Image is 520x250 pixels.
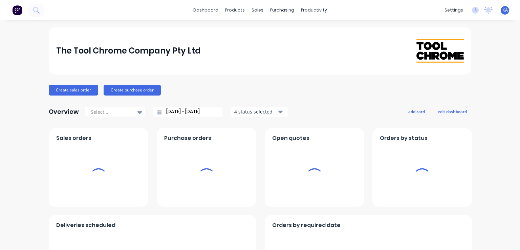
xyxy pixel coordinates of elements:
span: KA [502,7,508,13]
span: Orders by status [380,134,428,142]
div: productivity [298,5,330,15]
div: settings [441,5,467,15]
button: Create purchase order [104,85,161,96]
div: products [222,5,248,15]
a: dashboard [190,5,222,15]
button: edit dashboard [433,107,471,116]
div: sales [248,5,267,15]
span: Orders by required date [272,221,341,229]
div: 4 status selected [234,108,277,115]
button: add card [404,107,429,116]
button: Create sales order [49,85,98,96]
img: The Tool Chrome Company Pty Ltd [416,39,464,62]
span: Sales orders [56,134,91,142]
div: Overview [49,105,79,119]
span: Purchase orders [164,134,211,142]
div: purchasing [267,5,298,15]
img: Factory [12,5,22,15]
span: Open quotes [272,134,309,142]
span: Deliveries scheduled [56,221,115,229]
button: 4 status selected [231,107,288,117]
div: The Tool Chrome Company Pty Ltd [56,44,201,58]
